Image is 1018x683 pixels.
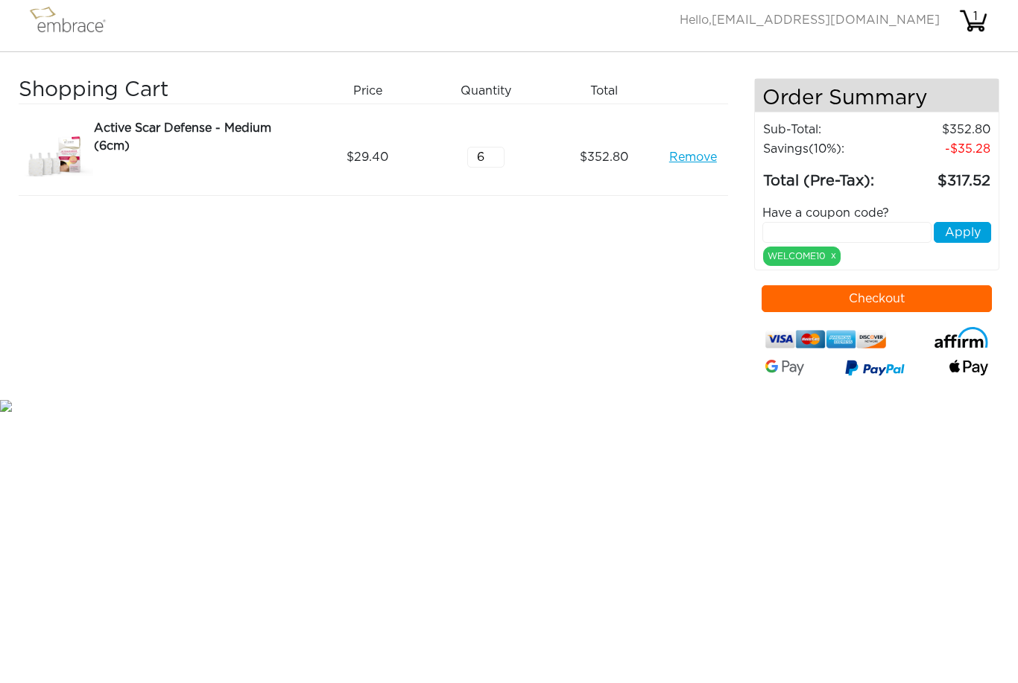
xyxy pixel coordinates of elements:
[762,168,888,203] td: Total (Pre-Tax):
[763,256,841,276] div: WELCOME10
[765,337,886,361] img: credit-cards.png
[19,129,93,205] img: 3dae449a-8dcd-11e7-960f-02e45ca4b85b.jpeg
[762,130,888,149] td: Sub-Total:
[831,258,836,272] a: x
[712,24,940,36] span: [EMAIL_ADDRESS][DOMAIN_NAME]
[888,130,991,149] td: 352.80
[551,88,669,113] div: Total
[26,12,123,49] img: logo.png
[888,149,991,168] td: 35.28
[888,168,991,203] td: 317.52
[347,158,388,176] span: 29.40
[680,24,940,36] span: Hello,
[762,295,992,322] button: Checkout
[949,369,988,385] img: fullApplePay.png
[314,88,433,113] div: Price
[755,89,999,122] h4: Order Summary
[94,129,303,165] div: Active Scar Defense - Medium (6cm)
[461,92,511,109] span: Quantity
[935,337,988,358] img: affirm-logo.svg
[809,153,841,165] span: (10%)
[19,88,303,113] h3: Shopping Cart
[958,16,988,45] img: cart
[765,369,804,385] img: Google-Pay-Logo.svg
[934,232,991,252] button: Apply
[580,158,628,176] span: 352.80
[762,149,888,168] td: Savings :
[751,214,1002,232] div: Have a coupon code?
[669,158,717,176] a: Remove
[958,24,988,36] a: 1
[845,366,905,391] img: paypal-v3.png
[961,17,990,35] div: 1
